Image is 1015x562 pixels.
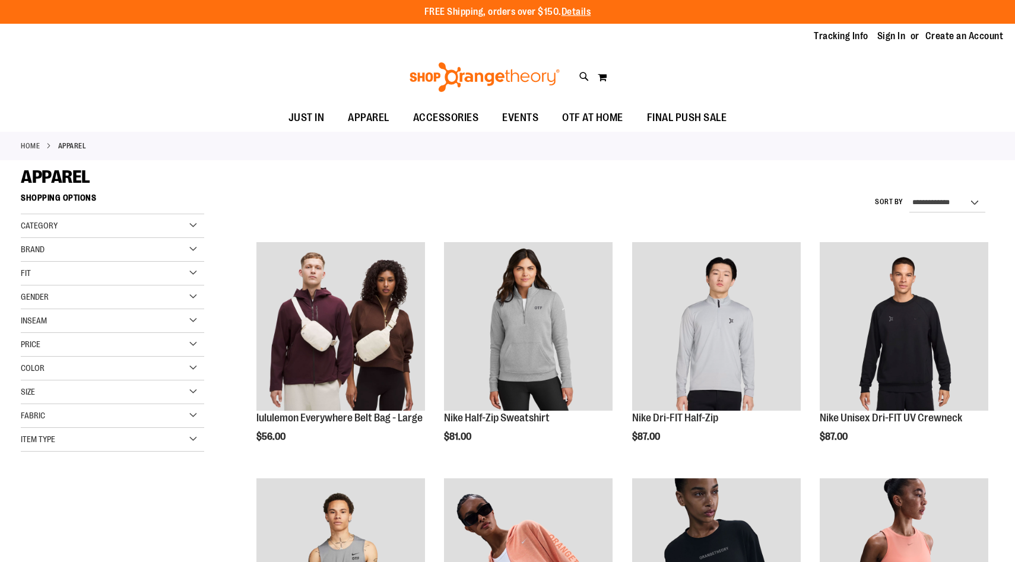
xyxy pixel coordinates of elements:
[444,242,613,412] a: Nike Half-Zip Sweatshirt
[288,104,325,131] span: JUST IN
[820,431,849,442] span: $87.00
[256,412,423,424] a: lululemon Everywhere Belt Bag - Large
[408,62,562,92] img: Shop Orangetheory
[401,104,491,132] a: ACCESSORIES
[877,30,906,43] a: Sign In
[21,188,204,214] strong: Shopping Options
[502,104,538,131] span: EVENTS
[21,363,45,373] span: Color
[348,104,389,131] span: APPAREL
[21,214,204,238] div: Category
[490,104,550,132] a: EVENTS
[632,412,718,424] a: Nike Dri-FIT Half-Zip
[562,104,623,131] span: OTF AT HOME
[21,434,55,444] span: Item Type
[21,309,204,333] div: Inseam
[21,316,47,325] span: Inseam
[21,238,204,262] div: Brand
[444,242,613,411] img: Nike Half-Zip Sweatshirt
[21,411,45,420] span: Fabric
[875,197,903,207] label: Sort By
[256,431,287,442] span: $56.00
[21,387,35,396] span: Size
[632,242,801,411] img: Nike Dri-FIT Half-Zip
[550,104,635,132] a: OTF AT HOME
[250,236,431,472] div: product
[413,104,479,131] span: ACCESSORIES
[21,245,45,254] span: Brand
[632,242,801,412] a: Nike Dri-FIT Half-Zip
[21,221,58,230] span: Category
[438,236,618,472] div: product
[632,431,662,442] span: $87.00
[444,431,473,442] span: $81.00
[21,357,204,380] div: Color
[21,333,204,357] div: Price
[820,242,988,412] a: Nike Unisex Dri-FIT UV Crewneck
[21,262,204,285] div: Fit
[626,236,807,472] div: product
[58,141,87,151] strong: APPAREL
[21,380,204,404] div: Size
[820,412,962,424] a: Nike Unisex Dri-FIT UV Crewneck
[820,242,988,411] img: Nike Unisex Dri-FIT UV Crewneck
[21,428,204,452] div: Item Type
[814,30,868,43] a: Tracking Info
[925,30,1004,43] a: Create an Account
[256,242,425,411] img: lululemon Everywhere Belt Bag - Large
[21,268,31,278] span: Fit
[277,104,337,132] a: JUST IN
[21,141,40,151] a: Home
[21,339,40,349] span: Price
[814,236,994,472] div: product
[336,104,401,131] a: APPAREL
[21,292,49,301] span: Gender
[424,5,591,19] p: FREE Shipping, orders over $150.
[444,412,550,424] a: Nike Half-Zip Sweatshirt
[256,242,425,412] a: lululemon Everywhere Belt Bag - Large
[21,167,90,187] span: APPAREL
[562,7,591,17] a: Details
[647,104,727,131] span: FINAL PUSH SALE
[21,404,204,428] div: Fabric
[635,104,739,132] a: FINAL PUSH SALE
[21,285,204,309] div: Gender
